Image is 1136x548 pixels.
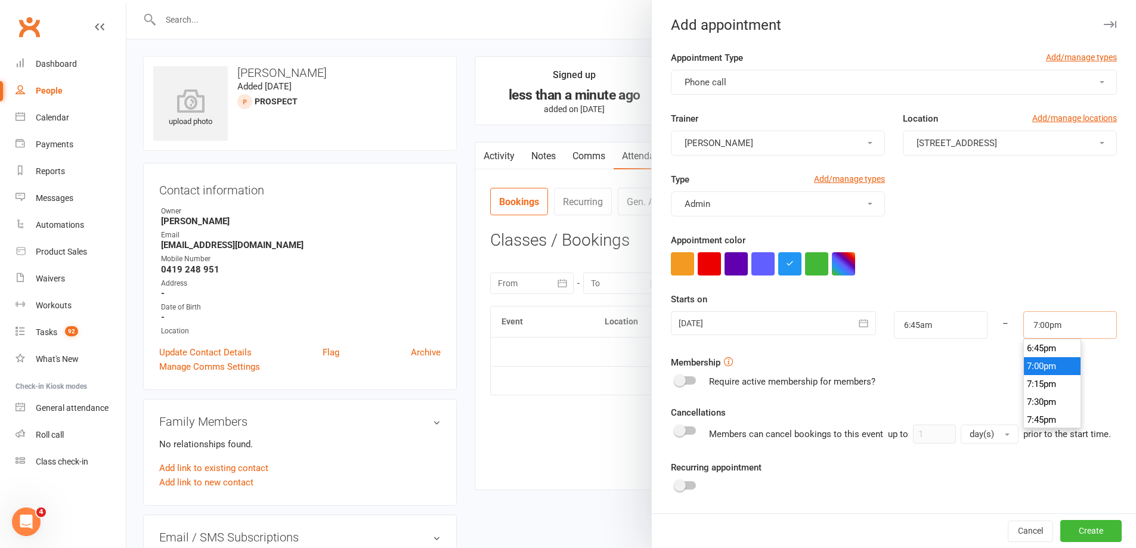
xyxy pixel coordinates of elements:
[903,131,1117,156] button: [STREET_ADDRESS]
[652,17,1136,33] div: Add appointment
[888,425,1019,444] div: up to
[16,104,126,131] a: Calendar
[16,422,126,448] a: Roll call
[36,354,79,364] div: What's New
[36,59,77,69] div: Dashboard
[36,430,64,439] div: Roll call
[961,425,1019,444] button: day(s)
[685,77,726,88] span: Phone call
[1046,51,1117,64] a: Add/manage types
[1024,357,1081,375] li: 7:00pm
[671,191,885,216] button: Admin
[14,12,44,42] a: Clubworx
[1060,521,1122,542] button: Create
[16,51,126,78] a: Dashboard
[671,172,689,187] label: Type
[16,78,126,104] a: People
[987,311,1024,339] div: –
[16,158,126,185] a: Reports
[671,131,885,156] button: [PERSON_NAME]
[36,301,72,310] div: Workouts
[16,131,126,158] a: Payments
[1024,339,1081,357] li: 6:45pm
[16,239,126,265] a: Product Sales
[685,138,753,148] span: [PERSON_NAME]
[709,374,875,389] div: Require active membership for members?
[16,448,126,475] a: Class kiosk mode
[709,425,1111,444] div: Members can cancel bookings to this event
[1008,521,1053,542] button: Cancel
[685,199,710,209] span: Admin
[671,460,762,475] label: Recurring appointment
[36,327,57,337] div: Tasks
[1024,393,1081,411] li: 7:30pm
[36,113,69,122] div: Calendar
[1024,411,1081,429] li: 7:45pm
[1023,429,1111,439] span: prior to the start time.
[16,265,126,292] a: Waivers
[16,346,126,373] a: What's New
[671,355,720,370] label: Membership
[671,405,726,420] label: Cancellations
[903,112,938,126] label: Location
[65,326,78,336] span: 92
[671,112,698,126] label: Trainer
[36,247,87,256] div: Product Sales
[36,220,84,230] div: Automations
[36,140,73,149] div: Payments
[36,507,46,517] span: 4
[36,86,63,95] div: People
[12,507,41,536] iframe: Intercom live chat
[36,274,65,283] div: Waivers
[16,292,126,319] a: Workouts
[671,70,1117,95] button: Phone call
[671,292,707,306] label: Starts on
[814,172,885,185] a: Add/manage types
[671,510,779,525] label: Add people to appointment
[970,429,994,439] span: day(s)
[1024,375,1081,393] li: 7:15pm
[917,138,997,148] span: [STREET_ADDRESS]
[16,185,126,212] a: Messages
[36,193,73,203] div: Messages
[671,233,745,247] label: Appointment color
[36,457,88,466] div: Class check-in
[1032,112,1117,125] a: Add/manage locations
[16,212,126,239] a: Automations
[36,166,65,176] div: Reports
[16,395,126,422] a: General attendance kiosk mode
[16,319,126,346] a: Tasks 92
[36,403,109,413] div: General attendance
[671,51,743,65] label: Appointment Type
